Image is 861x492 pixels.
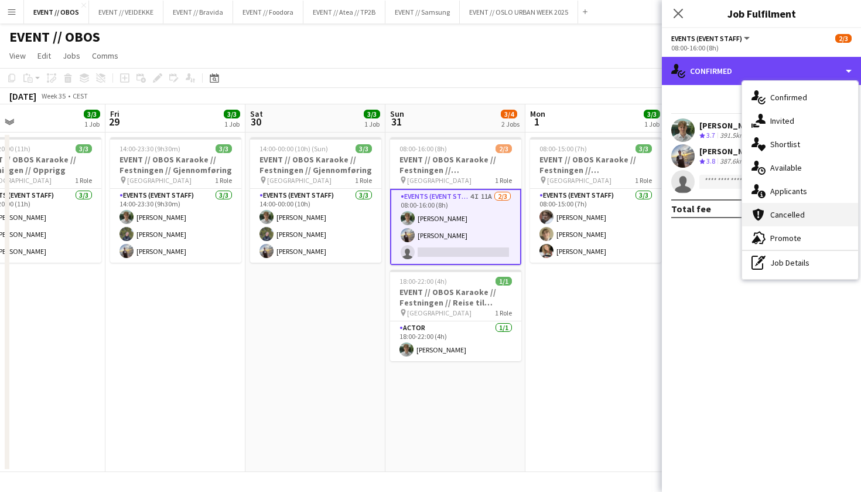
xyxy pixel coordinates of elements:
[644,110,660,118] span: 3/3
[635,176,652,185] span: 1 Role
[250,108,263,119] span: Sat
[89,1,163,23] button: EVENT // VEIDEKKE
[216,144,232,153] span: 3/3
[742,156,858,179] div: Available
[644,120,660,128] div: 1 Job
[250,189,381,263] app-card-role: Events (Event Staff)3/314:00-00:00 (10h)[PERSON_NAME][PERSON_NAME][PERSON_NAME]
[127,176,192,185] span: [GEOGRAPHIC_DATA]
[233,1,303,23] button: EVENT // Foodora
[385,1,460,23] button: EVENT // Samsung
[495,308,512,317] span: 1 Role
[742,109,858,133] div: Invited
[501,110,517,118] span: 3/4
[356,144,372,153] span: 3/3
[364,120,380,128] div: 1 Job
[501,120,520,128] div: 2 Jobs
[390,287,521,308] h3: EVENT // OBOS Karaoke // Festningen // Reise til [GEOGRAPHIC_DATA]
[662,57,861,85] div: Confirmed
[390,321,521,361] app-card-role: Actor1/118:00-22:00 (4h)[PERSON_NAME]
[259,144,328,153] span: 14:00-00:00 (10h) (Sun)
[9,50,26,61] span: View
[24,1,89,23] button: EVENT // OBOS
[267,176,332,185] span: [GEOGRAPHIC_DATA]
[671,34,742,43] span: Events (Event Staff)
[84,120,100,128] div: 1 Job
[742,203,858,226] div: Cancelled
[460,1,578,23] button: EVENT // OSLO URBAN WEEK 2025
[224,110,240,118] span: 3/3
[9,90,36,102] div: [DATE]
[662,6,861,21] h3: Job Fulfilment
[528,115,545,128] span: 1
[75,176,92,185] span: 1 Role
[742,226,858,250] div: Promote
[539,144,587,153] span: 08:00-15:00 (7h)
[110,154,241,175] h3: EVENT // OBOS Karaoke // Festningen // Gjennomføring
[407,176,471,185] span: [GEOGRAPHIC_DATA]
[742,86,858,109] div: Confirmed
[110,137,241,263] app-job-card: 14:00-23:30 (9h30m)3/3EVENT // OBOS Karaoke // Festningen // Gjennomføring [GEOGRAPHIC_DATA]1 Rol...
[835,34,852,43] span: 2/3
[37,50,51,61] span: Edit
[87,48,123,63] a: Comms
[671,203,711,215] div: Total fee
[163,1,233,23] button: EVENT // Bravida
[390,189,521,265] app-card-role: Events (Event Staff)4I11A2/308:00-16:00 (8h)[PERSON_NAME][PERSON_NAME]
[530,137,661,263] app-job-card: 08:00-15:00 (7h)3/3EVENT // OBOS Karaoke // Festningen // Tilbakelevering [GEOGRAPHIC_DATA]1 Role...
[108,115,119,128] span: 29
[699,120,761,131] div: [PERSON_NAME]
[33,48,56,63] a: Edit
[530,154,661,175] h3: EVENT // OBOS Karaoke // Festningen // Tilbakelevering
[248,115,263,128] span: 30
[496,144,512,153] span: 2/3
[399,144,447,153] span: 08:00-16:00 (8h)
[496,277,512,286] span: 1/1
[717,157,747,167] div: 387.6km
[390,108,404,119] span: Sun
[530,189,661,263] app-card-role: Events (Event Staff)3/308:00-15:00 (7h)[PERSON_NAME][PERSON_NAME][PERSON_NAME]
[39,91,68,100] span: Week 35
[63,50,80,61] span: Jobs
[5,48,30,63] a: View
[76,144,92,153] span: 3/3
[390,154,521,175] h3: EVENT // OBOS Karaoke // Festningen // [GEOGRAPHIC_DATA]
[742,251,858,274] div: Job Details
[355,176,372,185] span: 1 Role
[706,157,715,165] span: 3.8
[84,110,100,118] span: 3/3
[495,176,512,185] span: 1 Role
[706,131,715,140] span: 3.7
[73,91,88,100] div: CEST
[671,43,852,52] div: 08:00-16:00 (8h)
[399,277,447,286] span: 18:00-22:00 (4h)
[547,176,611,185] span: [GEOGRAPHIC_DATA]
[110,189,241,263] app-card-role: Events (Event Staff)3/314:00-23:30 (9h30m)[PERSON_NAME][PERSON_NAME][PERSON_NAME]
[407,308,471,317] span: [GEOGRAPHIC_DATA]
[388,115,404,128] span: 31
[390,137,521,265] app-job-card: 08:00-16:00 (8h)2/3EVENT // OBOS Karaoke // Festningen // [GEOGRAPHIC_DATA] [GEOGRAPHIC_DATA]1 Ro...
[110,108,119,119] span: Fri
[224,120,240,128] div: 1 Job
[119,144,180,153] span: 14:00-23:30 (9h30m)
[635,144,652,153] span: 3/3
[58,48,85,63] a: Jobs
[671,34,751,43] button: Events (Event Staff)
[530,108,545,119] span: Mon
[364,110,380,118] span: 3/3
[303,1,385,23] button: EVENT // Atea // TP2B
[717,131,747,141] div: 391.5km
[742,133,858,156] div: Shortlist
[250,137,381,263] app-job-card: 14:00-00:00 (10h) (Sun)3/3EVENT // OBOS Karaoke // Festningen // Gjennomføring [GEOGRAPHIC_DATA]1...
[742,179,858,203] div: Applicants
[9,28,100,46] h1: EVENT // OBOS
[92,50,118,61] span: Comms
[250,154,381,175] h3: EVENT // OBOS Karaoke // Festningen // Gjennomføring
[215,176,232,185] span: 1 Role
[390,270,521,361] app-job-card: 18:00-22:00 (4h)1/1EVENT // OBOS Karaoke // Festningen // Reise til [GEOGRAPHIC_DATA] [GEOGRAPHIC...
[699,146,761,157] div: [PERSON_NAME]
